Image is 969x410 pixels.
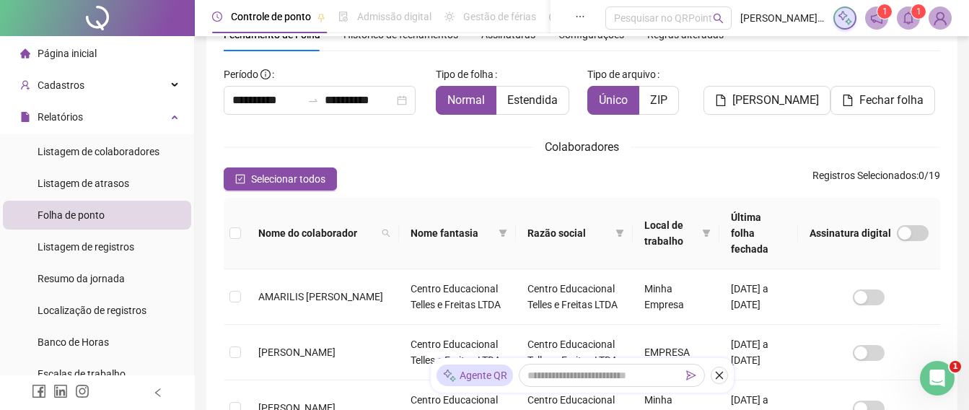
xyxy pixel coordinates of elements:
[812,167,940,191] span: : 0 / 19
[587,66,656,82] span: Tipo de arquivo
[20,80,30,90] span: user-add
[260,69,271,79] span: info-circle
[53,384,68,398] span: linkedin
[38,209,105,221] span: Folha de ponto
[317,13,325,22] span: pushpin
[307,95,319,106] span: swap-right
[549,12,559,22] span: dashboard
[258,225,376,241] span: Nome do colaborador
[545,140,619,154] span: Colaboradores
[258,346,336,358] span: [PERSON_NAME]
[411,225,493,241] span: Nome fantasia
[830,86,935,115] button: Fechar folha
[399,325,516,380] td: Centro Educacional Telles e Freitas LTDA
[713,13,724,24] span: search
[447,93,485,107] span: Normal
[902,12,915,25] span: bell
[436,66,494,82] span: Tipo de folha
[920,361,955,396] iframe: Intercom live chat
[859,92,924,109] span: Fechar folha
[224,69,258,80] span: Período
[38,79,84,91] span: Cadastros
[842,95,854,106] span: file
[463,11,536,22] span: Gestão de férias
[20,112,30,122] span: file
[442,368,457,383] img: sparkle-icon.fc2bf0ac1784a2077858766a79e2daf3.svg
[481,30,535,40] span: Assinaturas
[719,198,798,269] th: Última folha fechada
[437,365,513,386] div: Agente QR
[38,305,146,316] span: Localização de registros
[38,48,97,59] span: Página inicial
[258,291,383,302] span: AMARILIS [PERSON_NAME]
[38,368,126,380] span: Escalas de trabalho
[882,6,887,17] span: 1
[338,12,348,22] span: file-done
[650,93,667,107] span: ZIP
[615,229,624,237] span: filter
[575,12,585,22] span: ellipsis
[911,4,926,19] sup: 1
[212,12,222,22] span: clock-circle
[444,12,455,22] span: sun
[810,225,891,241] span: Assinatura digital
[950,361,961,372] span: 1
[686,370,696,380] span: send
[837,10,853,26] img: sparkle-icon.fc2bf0ac1784a2077858766a79e2daf3.svg
[235,174,245,184] span: check-square
[599,93,628,107] span: Único
[715,95,727,106] span: file
[231,11,311,22] span: Controle de ponto
[382,229,390,237] span: search
[224,167,337,191] button: Selecionar todos
[499,229,507,237] span: filter
[75,384,89,398] span: instagram
[719,325,798,380] td: [DATE] a [DATE]
[702,229,711,237] span: filter
[399,269,516,325] td: Centro Educacional Telles e Freitas LTDA
[870,12,883,25] span: notification
[633,325,719,380] td: EMPRESA
[558,30,624,40] span: Configurações
[916,6,921,17] span: 1
[307,95,319,106] span: to
[516,325,633,380] td: Centro Educacional Telles e Freitas LTDA
[496,222,510,244] span: filter
[38,146,159,157] span: Listagem de colaboradores
[507,93,558,107] span: Estendida
[633,269,719,325] td: Minha Empresa
[38,336,109,348] span: Banco de Horas
[740,10,825,26] span: [PERSON_NAME] - [PERSON_NAME]
[38,178,129,189] span: Listagem de atrasos
[877,4,892,19] sup: 1
[644,217,696,249] span: Local de trabalho
[719,269,798,325] td: [DATE] a [DATE]
[527,225,610,241] span: Razão social
[812,170,916,181] span: Registros Selecionados
[32,384,46,398] span: facebook
[153,388,163,398] span: left
[516,269,633,325] td: Centro Educacional Telles e Freitas LTDA
[379,222,393,244] span: search
[703,86,830,115] button: [PERSON_NAME]
[647,30,724,40] span: Regras alteradas
[699,214,714,252] span: filter
[38,111,83,123] span: Relatórios
[357,11,431,22] span: Admissão digital
[613,222,627,244] span: filter
[732,92,819,109] span: [PERSON_NAME]
[38,241,134,253] span: Listagem de registros
[714,370,724,380] span: close
[38,273,125,284] span: Resumo da jornada
[251,171,325,187] span: Selecionar todos
[929,7,951,29] img: 56385
[20,48,30,58] span: home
